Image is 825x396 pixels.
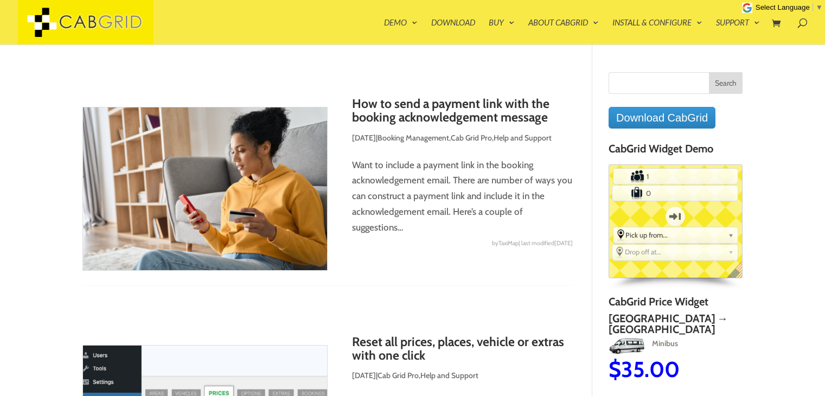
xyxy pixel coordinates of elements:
a: How to send a payment link with the booking acknowledgement message [352,96,549,125]
a: Cab Grid Pro [378,371,419,380]
a: Cab Grid Pro [451,133,492,143]
img: How to send a payment link with the booking acknowledgement message [82,107,328,271]
span: 35.00 [620,356,679,382]
a: Install & Configure [612,18,702,44]
p: | , , [82,130,572,154]
p: Want to include a payment link in the booking acknowledgement email. There are number of ways you... [82,157,572,236]
span: Minibus [645,338,677,348]
a: Booking Management [378,133,449,143]
a: Help and Support [494,133,552,143]
span: ​ [813,3,813,11]
span: [DATE] [352,133,376,143]
span: $ [741,367,754,393]
h4: CabGrid Price Widget [609,296,743,313]
a: Reset all prices, places, vehicle or extras with one click [352,334,564,363]
a: [GEOGRAPHIC_DATA] → [GEOGRAPHIC_DATA]MinibusMinibus$35.00 [607,313,741,380]
input: Search [709,72,743,94]
a: Download [431,18,475,44]
span: TaxiMap [498,235,519,251]
a: Help and Support [420,371,478,380]
div: Select the place the starting address falls within [613,227,738,241]
span: ▼ [816,3,823,11]
div: by | last modified [82,235,572,251]
div: Select the place the destination address is within [612,245,738,259]
a: Download CabGrid [609,107,715,129]
h4: CabGrid Widget Demo [609,143,743,160]
a: Support [716,18,760,44]
span: English [727,261,750,286]
input: Number of Passengers [644,169,706,183]
a: Demo [384,18,418,44]
a: About CabGrid [528,18,599,44]
span: [DATE] [352,371,376,380]
span: $ [607,356,620,382]
span: Select Language [756,3,810,11]
h2: [GEOGRAPHIC_DATA] → [GEOGRAPHIC_DATA] [607,313,741,335]
p: | , [82,368,572,392]
label: One-way [656,202,694,231]
a: Buy [489,18,515,44]
img: Minibus [741,348,778,366]
span: Pick up from... [625,231,724,239]
span: Drop off at... [625,247,724,256]
a: Select Language​ [756,3,823,11]
img: Minibus [607,337,644,355]
a: CabGrid Taxi Plugin [18,15,154,27]
input: Number of Suitcases [644,186,706,200]
label: Number of Suitcases [613,186,644,200]
span: [DATE] [554,239,573,247]
label: Number of Passengers [613,169,644,183]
